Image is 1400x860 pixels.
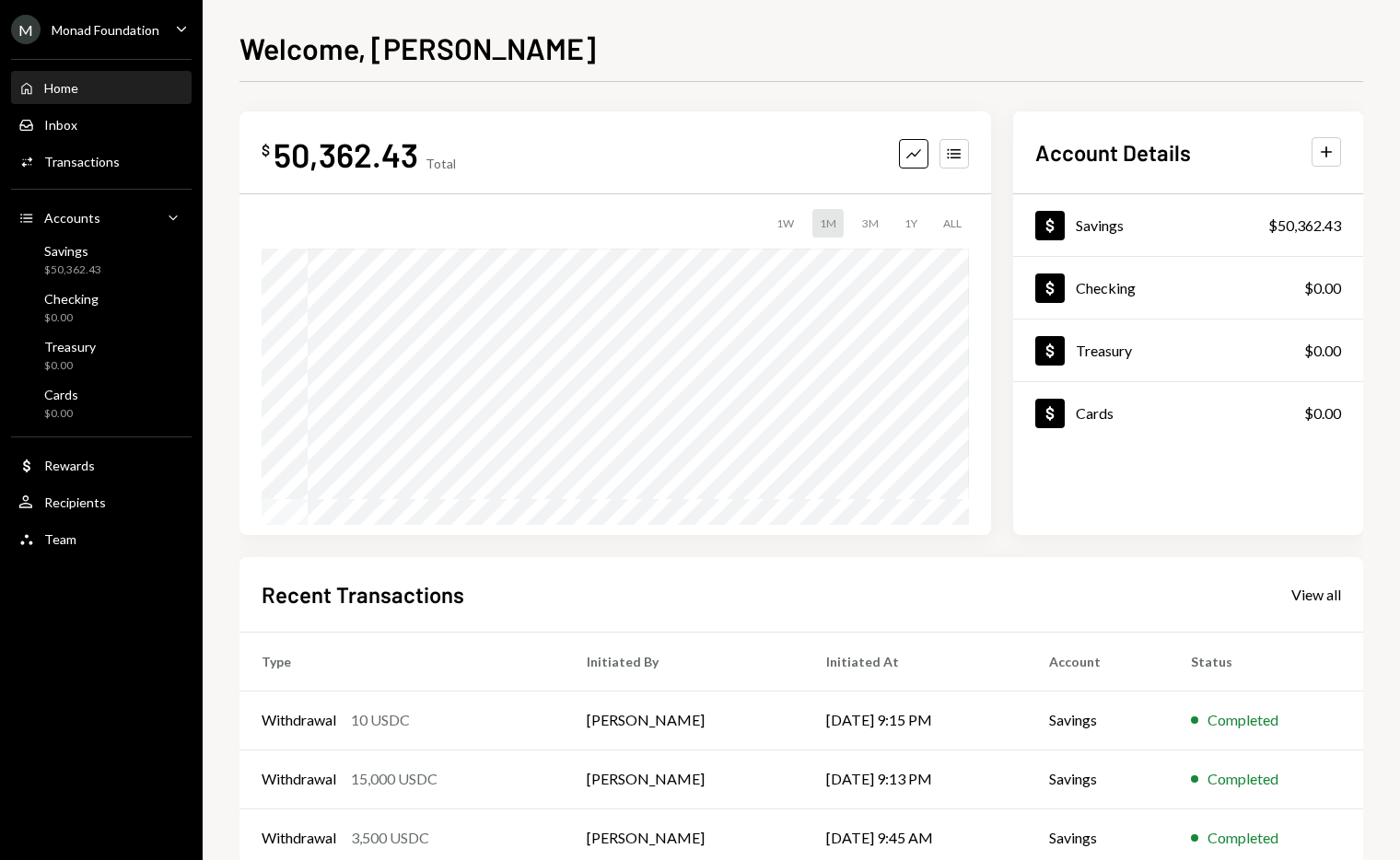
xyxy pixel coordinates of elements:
[239,632,565,691] th: Type
[44,531,76,547] div: Team
[1291,586,1341,604] div: View all
[1076,216,1124,234] div: Savings
[351,827,429,849] div: 3,500 USDC
[1291,584,1341,604] a: View all
[1076,342,1132,359] div: Treasury
[769,209,801,238] div: 1W
[426,156,456,171] div: Total
[1027,750,1169,808] td: Savings
[11,522,192,555] a: Team
[1207,827,1278,849] div: Completed
[565,750,804,808] td: [PERSON_NAME]
[44,291,99,307] div: Checking
[1035,137,1191,168] h2: Account Details
[897,209,925,238] div: 1Y
[44,80,78,96] div: Home
[44,458,95,473] div: Rewards
[1169,632,1363,691] th: Status
[1027,691,1169,750] td: Savings
[1304,340,1341,362] div: $0.00
[1207,768,1278,790] div: Completed
[11,485,192,518] a: Recipients
[804,750,1027,808] td: [DATE] 9:13 PM
[1304,277,1341,299] div: $0.00
[262,827,336,849] div: Withdrawal
[351,709,410,731] div: 10 USDC
[44,339,96,354] div: Treasury
[262,579,464,610] h2: Recent Transactions
[44,210,100,226] div: Accounts
[11,285,192,330] a: Checking$0.00
[11,145,192,178] a: Transactions
[1013,382,1363,444] a: Cards$0.00
[1027,632,1169,691] th: Account
[1076,404,1114,422] div: Cards
[11,15,41,44] div: M
[11,201,192,234] a: Accounts
[44,243,101,259] div: Savings
[1207,709,1278,731] div: Completed
[262,141,270,159] div: $
[804,691,1027,750] td: [DATE] 9:15 PM
[1013,194,1363,256] a: Savings$50,362.43
[351,768,437,790] div: 15,000 USDC
[1268,215,1341,237] div: $50,362.43
[44,117,77,133] div: Inbox
[44,406,78,422] div: $0.00
[44,387,78,402] div: Cards
[565,632,804,691] th: Initiated By
[11,108,192,141] a: Inbox
[1013,320,1363,381] a: Treasury$0.00
[1304,402,1341,424] div: $0.00
[11,238,192,282] a: Savings$50,362.43
[1076,279,1136,296] div: Checking
[262,709,336,731] div: Withdrawal
[11,448,192,482] a: Rewards
[11,333,192,378] a: Treasury$0.00
[262,768,336,790] div: Withdrawal
[274,134,418,175] div: 50,362.43
[44,154,120,169] div: Transactions
[855,209,886,238] div: 3M
[44,262,101,278] div: $50,362.43
[936,209,969,238] div: ALL
[44,310,99,326] div: $0.00
[44,358,96,374] div: $0.00
[804,632,1027,691] th: Initiated At
[812,209,844,238] div: 1M
[239,29,596,66] h1: Welcome, [PERSON_NAME]
[565,691,804,750] td: [PERSON_NAME]
[1013,257,1363,319] a: Checking$0.00
[11,71,192,104] a: Home
[44,494,106,510] div: Recipients
[52,22,159,38] div: Monad Foundation
[11,381,192,425] a: Cards$0.00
